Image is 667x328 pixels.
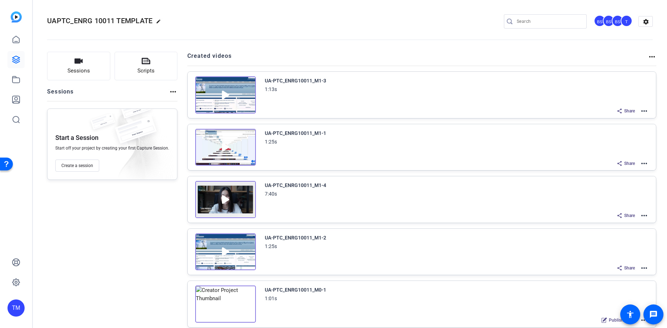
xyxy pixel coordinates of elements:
[594,15,606,27] ngx-avatar: Bradley Spinsby
[47,52,110,80] button: Sessions
[517,17,581,26] input: Search
[7,299,25,317] div: TM
[649,310,658,319] mat-icon: message
[109,116,162,151] img: fake-session.png
[55,145,169,151] span: Start off your project by creating your first Capture Session.
[612,15,624,27] ngx-avatar: Brandon Simmons
[594,15,606,27] div: BS
[11,11,22,22] img: blue-gradient.svg
[265,294,277,303] div: 1:01s
[265,85,277,94] div: 1:13s
[47,16,152,25] span: UAPTC_ENRG 10011 TEMPLATE
[47,87,74,101] h2: Sessions
[187,52,648,66] h2: Created videos
[61,163,93,168] span: Create a session
[55,160,99,172] button: Create a session
[169,87,177,96] mat-icon: more_horiz
[265,76,326,85] div: UA-PTC_ENRG10011_M1-3
[640,264,648,272] mat-icon: more_horiz
[156,19,165,27] mat-icon: edit
[621,15,632,27] div: T
[265,181,326,190] div: UA-PTC_ENRG10011_M1-4
[624,108,635,114] span: Share
[624,161,635,166] span: Share
[621,15,633,27] ngx-avatar: Tim Marietta
[115,52,178,80] button: Scripts
[265,242,277,251] div: 1:25s
[648,52,656,61] mat-icon: more_horiz
[626,310,635,319] mat-icon: accessibility
[195,181,256,218] img: Creator Project Thumbnail
[265,129,326,137] div: UA-PTC_ENRG10011_M1-1
[195,233,256,271] img: Creator Project Thumbnail
[603,15,615,27] ngx-avatar: Brian Sly
[55,133,98,142] p: Start a Session
[87,113,119,134] img: fake-session.png
[265,190,277,198] div: 7:40s
[640,107,648,115] mat-icon: more_horiz
[603,15,615,27] div: BS
[265,286,326,294] div: UA-PTC_ENRG10011_M0-1
[624,265,635,271] span: Share
[195,286,256,323] img: Creator Project Thumbnail
[104,107,173,183] img: embarkstudio-empty-session.png
[137,67,155,75] span: Scripts
[609,317,635,323] span: Publish video
[116,98,155,124] img: fake-session.png
[265,233,326,242] div: UA-PTC_ENRG10011_M1-2
[195,129,256,166] img: Creator Project Thumbnail
[624,213,635,218] span: Share
[265,137,277,146] div: 1:25s
[640,211,648,220] mat-icon: more_horiz
[612,15,623,27] div: BS
[639,16,653,27] mat-icon: settings
[640,159,648,168] mat-icon: more_horiz
[67,67,90,75] span: Sessions
[195,76,256,113] img: Creator Project Thumbnail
